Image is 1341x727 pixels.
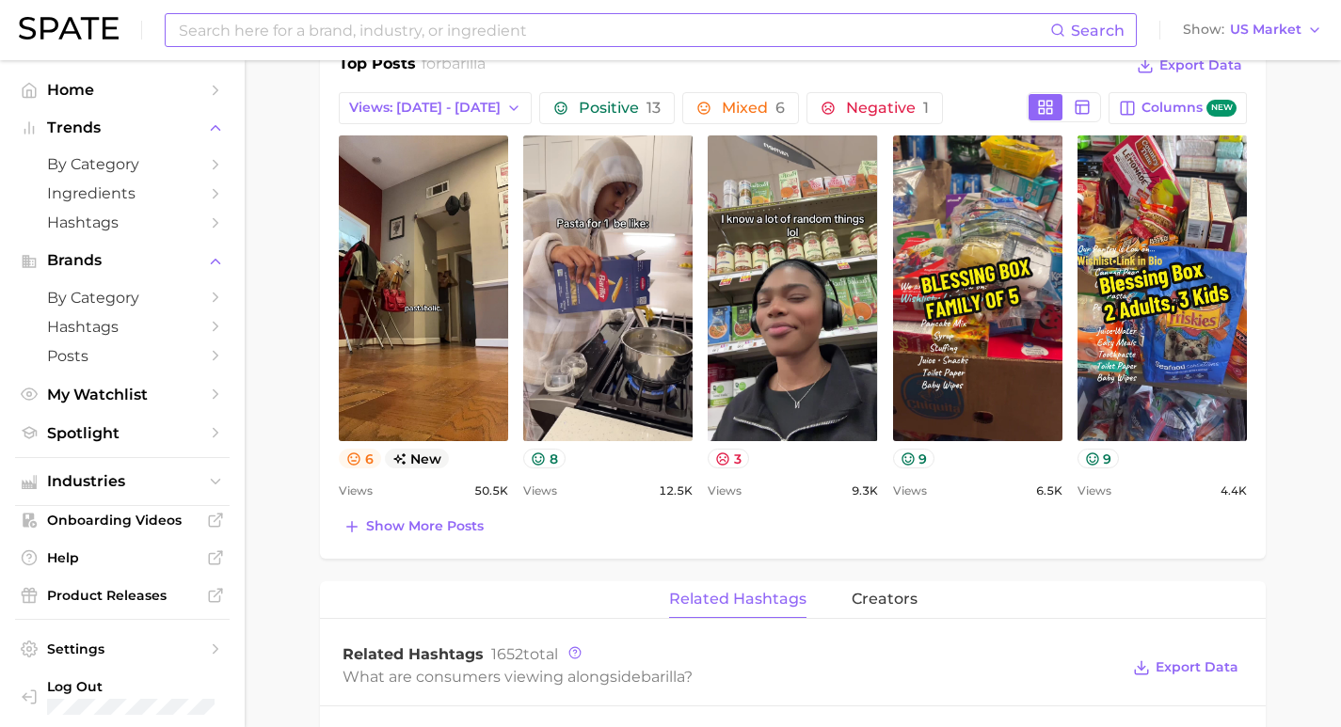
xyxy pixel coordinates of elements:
[647,99,661,117] span: 13
[177,14,1050,46] input: Search here for a brand, industry, or ingredient
[343,664,1119,689] div: What are consumers viewing alongside ?
[491,645,523,663] span: 1652
[47,155,198,173] span: by Category
[775,99,785,117] span: 6
[47,424,198,442] span: Spotlight
[1141,100,1237,118] span: Columns
[339,449,381,468] button: 6
[47,184,198,202] span: Ingredients
[15,312,230,341] a: Hashtags
[47,119,198,136] span: Trends
[893,480,927,502] span: Views
[1078,480,1111,502] span: Views
[47,640,198,657] span: Settings
[15,581,230,609] a: Product Releases
[47,213,198,231] span: Hashtags
[15,341,230,371] a: Posts
[852,591,918,608] span: creators
[15,150,230,179] a: by Category
[15,419,230,448] a: Spotlight
[1078,449,1120,468] button: 9
[15,114,230,142] button: Trends
[349,100,501,116] span: Views: [DATE] - [DATE]
[15,179,230,208] a: Ingredients
[491,645,558,663] span: total
[47,512,198,529] span: Onboarding Videos
[708,480,742,502] span: Views
[15,506,230,534] a: Onboarding Videos
[366,518,484,534] span: Show more posts
[441,55,486,72] span: barilla
[659,480,693,502] span: 12.5k
[339,514,488,540] button: Show more posts
[47,386,198,403] span: My Watchlist
[15,467,230,496] button: Industries
[15,75,230,104] a: Home
[893,449,935,468] button: 9
[579,101,661,116] span: Positive
[474,480,508,502] span: 50.5k
[47,587,198,604] span: Product Releases
[523,449,566,468] button: 8
[1221,480,1247,502] span: 4.4k
[47,347,198,365] span: Posts
[19,17,119,40] img: SPATE
[708,449,749,468] button: 3
[1159,57,1242,73] span: Export Data
[1036,480,1062,502] span: 6.5k
[15,246,230,275] button: Brands
[15,283,230,312] a: by Category
[669,591,806,608] span: related hashtags
[1128,655,1243,681] button: Export Data
[1132,53,1247,79] button: Export Data
[1230,24,1301,35] span: US Market
[15,544,230,572] a: Help
[339,92,532,124] button: Views: [DATE] - [DATE]
[1183,24,1224,35] span: Show
[1109,92,1247,124] button: Columnsnew
[846,101,929,116] span: Negative
[47,549,198,566] span: Help
[523,480,557,502] span: Views
[47,252,198,269] span: Brands
[339,53,416,81] h1: Top Posts
[422,53,486,81] h2: for
[47,473,198,490] span: Industries
[923,99,929,117] span: 1
[1156,659,1238,675] span: Export Data
[343,645,484,663] span: Related Hashtags
[1178,18,1327,42] button: ShowUS Market
[47,678,250,695] span: Log Out
[47,81,198,99] span: Home
[15,380,230,409] a: My Watchlist
[641,668,684,686] span: barilla
[15,208,230,237] a: Hashtags
[47,318,198,336] span: Hashtags
[339,480,373,502] span: Views
[15,672,230,720] a: Log out. Currently logged in with e-mail nuria@godwinretailgroup.com.
[385,449,450,468] span: new
[1206,100,1237,118] span: new
[852,480,878,502] span: 9.3k
[722,101,785,116] span: Mixed
[1071,22,1125,40] span: Search
[15,635,230,663] a: Settings
[47,289,198,307] span: by Category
